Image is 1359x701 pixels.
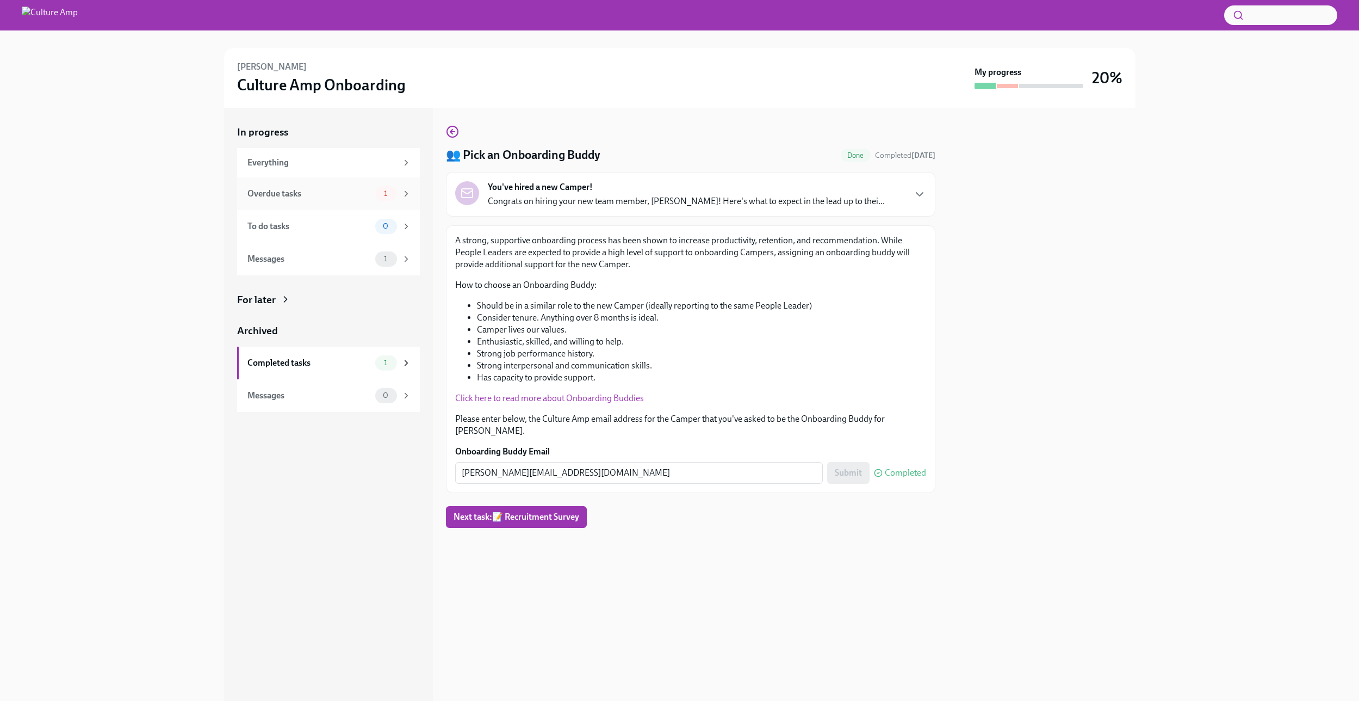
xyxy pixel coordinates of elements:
div: Messages [247,390,371,402]
h3: Culture Amp Onboarding [237,75,406,95]
p: Please enter below, the Culture Amp email address for the Camper that you've asked to be the Onbo... [455,413,926,437]
div: For later [237,293,276,307]
a: To do tasks0 [237,210,420,243]
img: Culture Amp [22,7,78,24]
span: Done [841,151,871,159]
li: Should be in a similar role to the new Camper (ideally reporting to the same People Leader) [477,300,926,312]
span: 1 [377,255,394,263]
a: For later [237,293,420,307]
span: 0 [376,391,395,399]
strong: My progress [975,66,1021,78]
div: Everything [247,157,397,169]
h4: 👥 Pick an Onboarding Buddy [446,147,600,163]
li: Strong job performance history. [477,348,926,360]
span: Completed [875,151,935,160]
span: Next task : 📝 Recruitment Survey [454,512,579,522]
span: 1 [377,189,394,198]
h6: [PERSON_NAME] [237,61,307,73]
span: 0 [376,222,395,230]
a: Overdue tasks1 [237,177,420,210]
div: Completed tasks [247,357,371,369]
div: Overdue tasks [247,188,371,200]
a: Completed tasks1 [237,347,420,379]
li: Strong interpersonal and communication skills. [477,360,926,372]
label: Onboarding Buddy Email [455,446,926,458]
p: A strong, supportive onboarding process has been shown to increase productivity, retention, and r... [455,235,926,270]
div: Messages [247,253,371,265]
strong: [DATE] [911,151,935,160]
li: Has capacity to provide support. [477,372,926,384]
strong: You've hired a new Camper! [488,181,593,193]
p: Congrats on hiring your new team member, [PERSON_NAME]! Here's what to expect in the lead up to t... [488,195,885,207]
a: Archived [237,324,420,338]
span: Completed [885,469,926,477]
input: Enter their work email address [455,462,823,484]
li: Consider tenure. Anything over 8 months is ideal. [477,312,926,324]
a: Messages0 [237,379,420,412]
span: 1 [377,359,394,367]
a: In progress [237,125,420,139]
a: Everything [237,148,420,177]
button: Next task:📝 Recruitment Survey [446,506,587,528]
div: To do tasks [247,220,371,232]
li: Enthusiastic, skilled, and willing to help. [477,336,926,348]
p: How to choose an Onboarding Buddy: [455,279,926,291]
li: Camper lives our values. [477,324,926,336]
a: Messages1 [237,243,420,275]
a: Click here to read more about Onboarding Buddies [455,393,644,403]
h3: 20% [1092,68,1122,88]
